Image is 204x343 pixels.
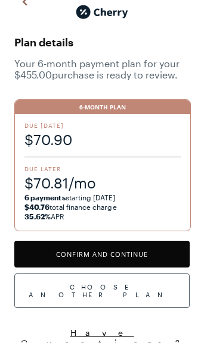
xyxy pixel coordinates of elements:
span: APR [24,213,65,221]
span: starting [DATE] [24,194,116,202]
strong: 35.62% [24,213,51,221]
span: $70.90 [24,130,181,150]
div: 6-Month Plan [15,100,190,115]
span: Plan details [14,33,190,52]
span: Due Later [24,165,181,174]
strong: $40.76 [24,203,50,212]
div: Choose Another Plan [14,274,190,309]
span: Due [DATE] [24,122,181,130]
span: Your 6 -month payment plan for your $455.00 purchase is ready to review. [14,58,190,81]
span: total finance charge [24,203,117,212]
button: Confirm and Continue [14,241,190,268]
span: $70.81/mo [24,174,181,193]
img: cherry_black_logo-DrOE_MJI.svg [76,4,128,21]
strong: 6 payments [24,194,66,202]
